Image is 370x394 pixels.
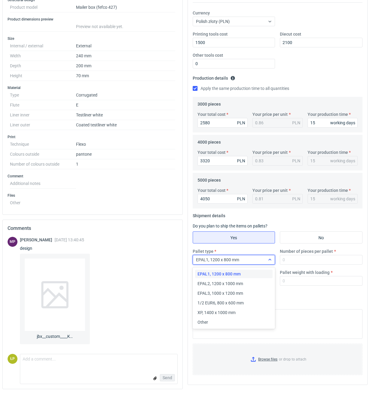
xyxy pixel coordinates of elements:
dt: Liner outer [10,120,76,130]
span: [PERSON_NAME] [20,237,55,242]
div: working days [330,158,355,164]
label: Your production time [308,149,348,155]
dt: Liner inner [10,110,76,120]
div: Łukasz Postawa [8,354,17,364]
span: 1/2 EUR6, 800 x 600 mm [198,300,244,306]
dd: 240 mm [76,51,175,61]
span: EPAL1, 1200 x 800 mm [198,271,241,277]
label: Other tools cost [193,52,223,58]
div: working days [330,196,355,202]
dt: Product model [10,2,76,12]
div: PLN [292,158,300,164]
h3: Comment [8,174,178,179]
span: EPAL3, 1000 x 1200 mm [198,290,243,296]
span: Polish złoty (PLN) [196,19,230,24]
span: Send [163,376,172,380]
label: Currency [193,10,210,16]
h2: Comments [8,225,178,232]
dd: pantone [76,149,175,159]
dt: Height [10,71,76,81]
dt: Other [10,198,76,205]
label: Your total cost [198,149,226,155]
span: Other [198,319,208,325]
input: 0 [280,255,362,265]
label: No [280,231,362,243]
input: 0 [280,38,362,47]
input: 0 [193,38,275,47]
dd: Coated testliner white [76,120,175,130]
h3: Product dimensions preview [8,17,178,22]
label: Your price per unit [252,111,288,117]
h3: Size [8,36,178,41]
dt: Additional notes [10,179,76,189]
label: Your price per unit [252,187,288,193]
legend: Shipment details [193,211,225,218]
dt: Width [10,51,76,61]
div: design [20,245,90,251]
input: 0 [308,118,358,128]
legend: 4000 pieces [198,137,221,145]
dd: 70 mm [76,71,175,81]
span: [DATE] 13:40:45 [55,237,84,242]
span: EPAL2, 1200 x 1000 mm [198,281,243,287]
dt: Internal / external [10,41,76,51]
div: PLN [292,120,300,126]
dd: Mailer box (fefco 427) [76,2,175,12]
dt: Flute [10,100,76,110]
div: working days [330,120,355,126]
h3: Files [8,193,178,198]
label: Diecut cost [280,31,301,37]
dt: Type [10,90,76,100]
dt: Number of colours outside [10,159,76,169]
div: PLN [237,158,245,164]
label: Your production time [308,111,348,117]
label: Your total cost [198,187,226,193]
button: Send [160,374,175,381]
figcaption: MP [8,237,17,247]
label: Pallet type [193,248,213,254]
dt: Colours outside [10,149,76,159]
legend: 5000 pieces [198,175,221,183]
div: Michał Palasek [8,237,17,247]
label: Your production time [308,187,348,193]
label: Your total cost [198,111,226,117]
span: XP, 1400 x 1000 mm [198,310,236,316]
label: Apply the same production time to all quantities [193,85,289,91]
input: 0 [193,59,275,68]
div: PLN [237,196,245,202]
input: 0 [280,276,362,286]
dt: Depth [10,61,76,71]
div: PLN [292,196,300,202]
dd: Corrugated [76,90,175,100]
legend: 3000 pieces [198,99,221,106]
dd: 1 [76,159,175,169]
label: or drop to attach [193,344,362,375]
label: Do you plan to ship the items on pallets? [193,224,267,228]
dd: Testliner white [76,110,175,120]
label: Your price per unit [252,149,288,155]
dd: External [76,41,175,51]
dt: Technique [10,139,76,149]
span: EPAL1, 1200 x 800 mm [196,257,239,262]
label: Number of pieces per pallet [280,248,333,254]
dd: 200 mm [76,61,175,71]
legend: Production details [193,73,235,81]
label: Yes [193,231,275,243]
dd: E [76,100,175,110]
input: 0 [198,118,248,128]
div: PLN [237,120,245,126]
label: Pallet weight with loading [280,269,330,275]
dd: Flexo [76,139,175,149]
a: jbx__custom____KSKL__d0__oR967078982__outside.pdf [20,254,90,344]
span: jbx__custom____KSKL__d0__oR967078982__outside.pdf [37,331,73,339]
span: Preview not available yet. [76,24,123,29]
h3: Material [8,85,178,90]
label: Printing tools cost [193,31,228,37]
figcaption: ŁP [8,354,17,364]
h3: Print [8,135,178,139]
